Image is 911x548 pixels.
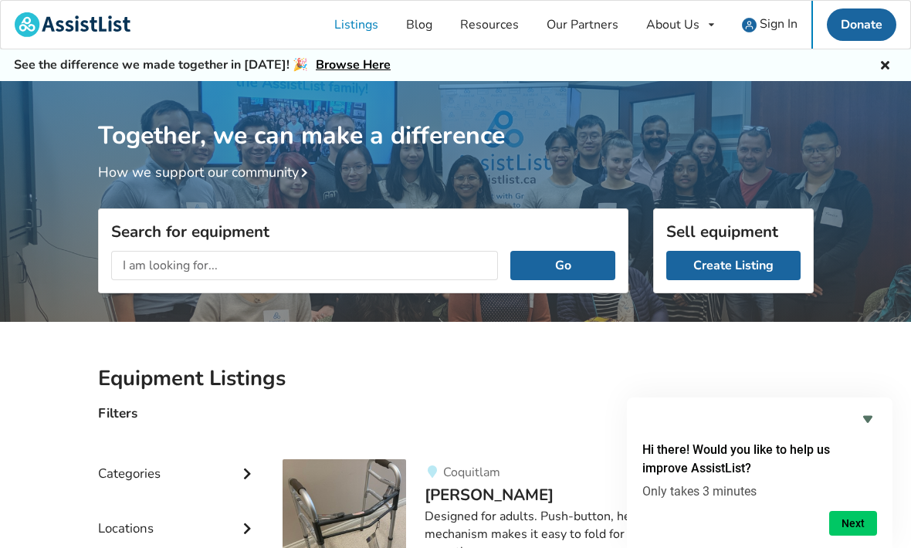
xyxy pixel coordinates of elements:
[666,222,801,242] h3: Sell equipment
[316,56,391,73] a: Browse Here
[642,441,877,478] h2: Hi there! Would you like to help us improve AssistList?
[98,81,814,151] h1: Together, we can make a difference
[98,163,314,181] a: How we support our community
[98,435,259,489] div: Categories
[827,8,896,41] a: Donate
[111,222,615,242] h3: Search for equipment
[98,365,814,392] h2: Equipment Listings
[829,511,877,536] button: Next question
[642,484,877,499] p: Only takes 3 minutes
[443,464,500,481] span: Coquitlam
[15,12,130,37] img: assistlist-logo
[760,15,798,32] span: Sign In
[642,410,877,536] div: Hi there! Would you like to help us improve AssistList?
[666,251,801,280] a: Create Listing
[646,19,699,31] div: About Us
[533,1,632,49] a: Our Partners
[425,484,554,506] span: [PERSON_NAME]
[14,57,391,73] h5: See the difference we made together in [DATE]! 🎉
[392,1,446,49] a: Blog
[320,1,392,49] a: Listings
[98,489,259,544] div: Locations
[742,18,757,32] img: user icon
[728,1,811,49] a: user icon Sign In
[446,1,533,49] a: Resources
[111,251,499,280] input: I am looking for...
[859,410,877,428] button: Hide survey
[510,251,615,280] button: Go
[98,404,137,422] h4: Filters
